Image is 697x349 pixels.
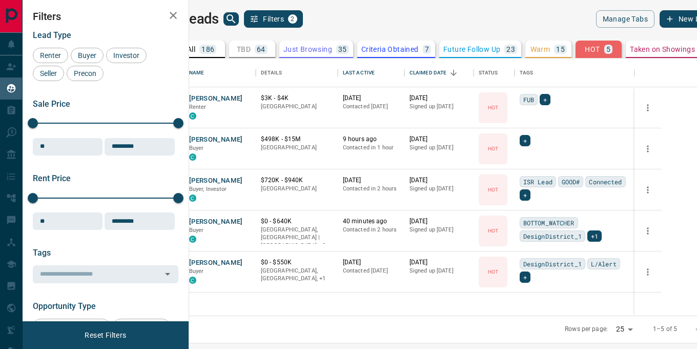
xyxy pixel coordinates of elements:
[261,135,333,144] p: $498K - $15M
[189,104,207,110] span: Renter
[343,135,399,144] p: 9 hours ago
[33,248,51,258] span: Tags
[189,94,243,104] button: [PERSON_NAME]
[244,10,303,28] button: Filters2
[160,11,219,27] h1: My Leads
[587,230,602,242] div: +1
[70,69,100,77] span: Precon
[443,46,500,53] p: Future Follow Up
[523,94,534,105] span: FUB
[488,104,498,111] p: HOT
[261,258,333,267] p: $0 - $550K
[596,10,654,28] button: Manage Tabs
[189,135,243,145] button: [PERSON_NAME]
[261,217,333,226] p: $0 - $640K
[343,226,399,234] p: Contacted in 2 hours
[36,69,60,77] span: Seller
[474,59,515,87] div: Status
[189,195,196,202] div: condos.ca
[523,259,582,269] span: DesignDistrict_1
[261,185,333,193] p: [GEOGRAPHIC_DATA]
[488,186,498,193] p: HOT
[530,46,550,53] p: Warm
[189,112,196,120] div: condos.ca
[523,272,527,282] span: +
[640,182,655,198] button: more
[409,185,468,193] p: Signed up [DATE]
[189,186,227,192] span: Buyer, Investor
[409,59,447,87] div: Claimed Date
[591,259,617,269] span: L/Alert
[343,258,399,267] p: [DATE]
[640,141,655,157] button: more
[409,226,468,234] p: Signed up [DATE]
[361,46,419,53] p: Criteria Obtained
[71,48,104,63] div: Buyer
[189,277,196,284] div: condos.ca
[585,46,600,53] p: HOT
[338,59,404,87] div: Last Active
[653,325,677,334] p: 1–5 of 5
[223,12,239,26] button: search button
[409,144,468,152] p: Signed up [DATE]
[488,145,498,152] p: HOT
[409,267,468,275] p: Signed up [DATE]
[591,231,598,241] span: +1
[425,46,429,53] p: 7
[189,145,204,151] span: Buyer
[520,272,530,283] div: +
[78,326,133,344] button: Reset Filters
[506,46,515,53] p: 23
[257,46,265,53] p: 64
[343,185,399,193] p: Contacted in 2 hours
[523,218,575,228] span: BOTTOM_WATCHER
[488,227,498,235] p: HOT
[556,46,565,53] p: 15
[261,176,333,185] p: $720K - $940K
[409,94,468,103] p: [DATE]
[261,267,333,283] p: Toronto
[523,135,527,146] span: +
[67,66,104,81] div: Precon
[565,325,608,334] p: Rows per page:
[189,153,196,161] div: condos.ca
[237,46,251,53] p: TBD
[343,144,399,152] p: Contacted in 1 hour
[343,267,399,275] p: Contacted [DATE]
[523,190,527,200] span: +
[33,48,68,63] div: Renter
[446,66,461,80] button: Sort
[33,10,178,23] h2: Filters
[612,322,637,337] div: 25
[479,59,498,87] div: Status
[189,217,243,227] button: [PERSON_NAME]
[640,264,655,280] button: more
[515,59,634,87] div: Tags
[256,59,338,87] div: Details
[540,94,550,105] div: +
[106,48,147,63] div: Investor
[189,258,243,268] button: [PERSON_NAME]
[189,176,243,186] button: [PERSON_NAME]
[33,301,96,311] span: Opportunity Type
[343,103,399,111] p: Contacted [DATE]
[74,51,100,60] span: Buyer
[404,59,474,87] div: Claimed Date
[33,99,70,109] span: Sale Price
[184,59,256,87] div: Name
[589,177,622,187] span: Connected
[189,227,204,234] span: Buyer
[187,46,195,53] p: All
[261,59,282,87] div: Details
[606,46,610,53] p: 5
[409,217,468,226] p: [DATE]
[630,46,695,53] p: Taken on Showings
[261,103,333,111] p: [GEOGRAPHIC_DATA]
[33,30,71,40] span: Lead Type
[409,103,468,111] p: Signed up [DATE]
[640,100,655,115] button: more
[261,94,333,103] p: $3K - $4K
[343,94,399,103] p: [DATE]
[33,173,71,183] span: Rent Price
[36,51,65,60] span: Renter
